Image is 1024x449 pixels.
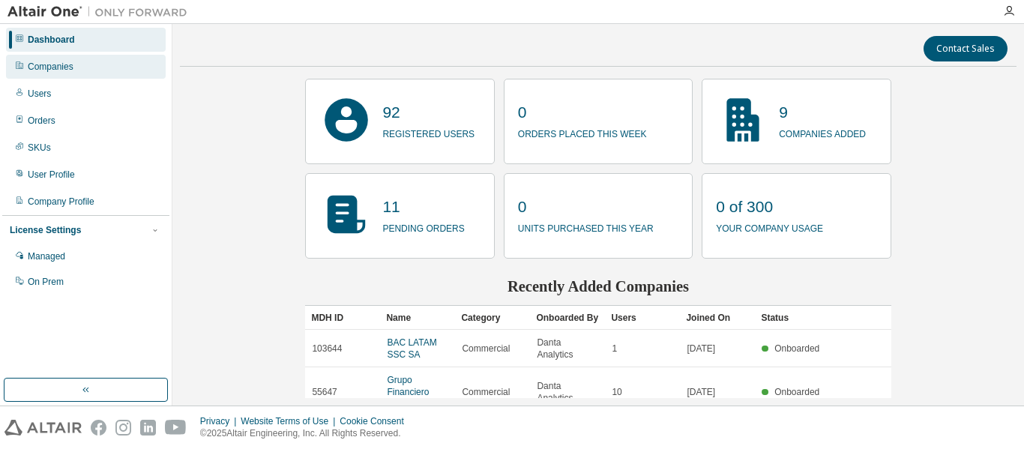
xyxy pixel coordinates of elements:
div: Users [611,306,674,330]
img: linkedin.svg [140,420,156,436]
p: pending orders [382,218,464,235]
h2: Recently Added Companies [305,277,891,296]
a: BAC LATAM SSC SA [387,337,436,360]
div: MDH ID [311,306,374,330]
p: 11 [382,196,464,218]
div: SKUs [28,142,51,154]
div: License Settings [10,224,81,236]
p: units purchased this year [518,218,654,235]
span: [DATE] [687,343,715,355]
span: Danta Analytics [537,380,598,404]
a: Grupo Financiero Ficohsa S.A. [387,375,438,409]
span: 55647 [312,386,337,398]
div: Cookie Consent [340,415,412,427]
p: 9 [779,101,866,124]
span: Commercial [462,343,510,355]
span: 1 [612,343,617,355]
span: Onboarded [774,343,819,354]
button: Contact Sales [924,36,1008,61]
span: Onboarded [774,387,819,397]
div: Company Profile [28,196,94,208]
div: Category [461,306,524,330]
p: © 2025 Altair Engineering, Inc. All Rights Reserved. [200,427,413,440]
p: your company usage [716,218,823,235]
div: Joined On [686,306,749,330]
img: instagram.svg [115,420,131,436]
span: [DATE] [687,386,715,398]
div: Orders [28,115,55,127]
div: Name [386,306,449,330]
div: Website Terms of Use [241,415,340,427]
p: 92 [382,101,475,124]
div: Status [761,306,824,330]
p: 0 [518,101,647,124]
img: youtube.svg [165,420,187,436]
p: 0 [518,196,654,218]
div: On Prem [28,276,64,288]
div: Users [28,88,51,100]
img: Altair One [7,4,195,19]
span: 103644 [312,343,342,355]
div: Privacy [200,415,241,427]
div: Companies [28,61,73,73]
img: altair_logo.svg [4,420,82,436]
p: registered users [382,124,475,141]
span: 10 [612,386,621,398]
span: Commercial [462,386,510,398]
img: facebook.svg [91,420,106,436]
div: Dashboard [28,34,75,46]
span: Danta Analytics [537,337,598,361]
p: orders placed this week [518,124,647,141]
div: User Profile [28,169,75,181]
p: companies added [779,124,866,141]
div: Managed [28,250,65,262]
div: Onboarded By [536,306,599,330]
p: 0 of 300 [716,196,823,218]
